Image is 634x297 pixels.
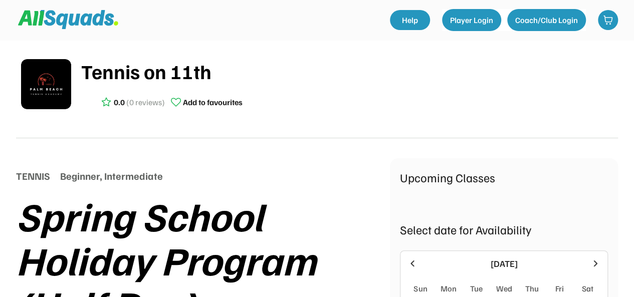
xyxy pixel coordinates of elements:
div: 0.0 [114,96,125,108]
div: (0 reviews) [126,96,165,108]
img: IMG_2979.png [21,59,71,109]
div: Select date for Availability [400,220,608,238]
button: Coach/Club Login [507,9,586,31]
div: Tennis on 11th [81,56,618,86]
div: Thu [525,282,539,294]
div: Sun [413,282,427,294]
div: Wed [496,282,512,294]
div: Add to favourites [183,96,243,108]
div: Beginner, Intermediate [60,168,163,183]
img: shopping-cart-01%20%281%29.svg [603,15,613,25]
button: Player Login [442,9,501,31]
img: Squad%20Logo.svg [18,10,118,29]
div: Sat [582,282,593,294]
div: TENNIS [16,168,50,183]
div: Fri [555,282,564,294]
div: Tue [470,282,482,294]
div: [DATE] [424,257,584,270]
div: Mon [440,282,456,294]
div: Upcoming Classes [400,168,608,186]
a: Help [390,10,430,30]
